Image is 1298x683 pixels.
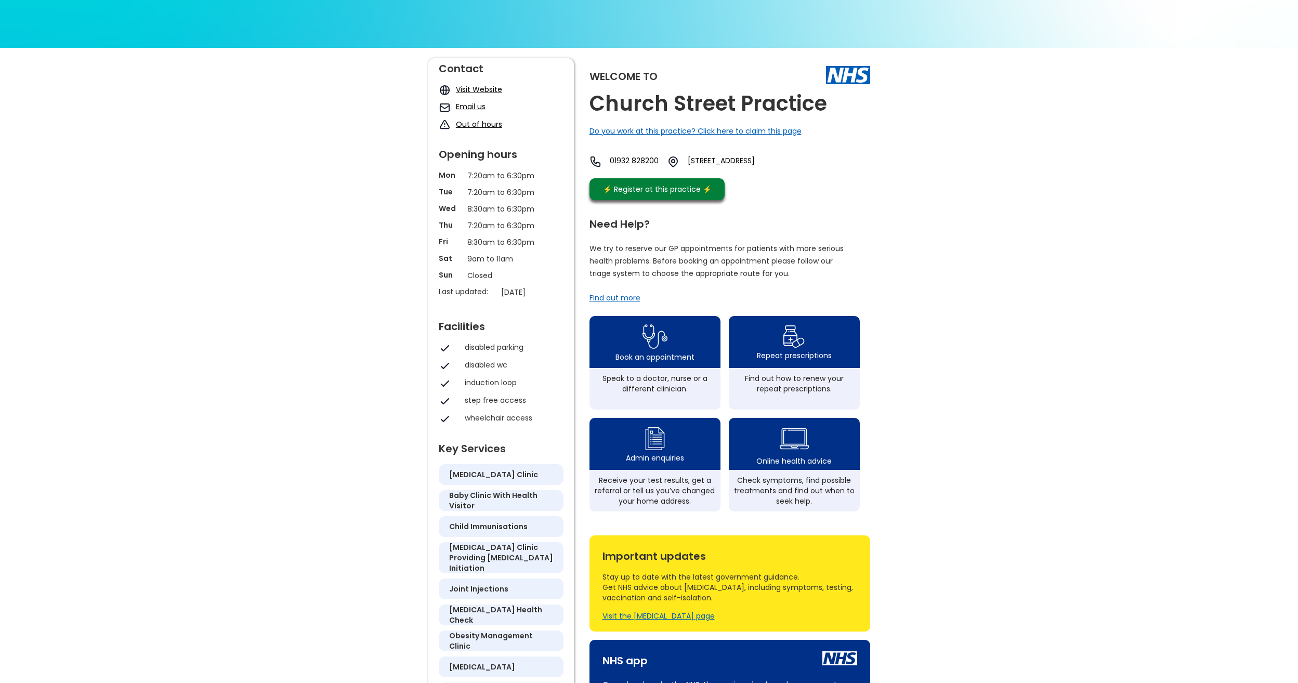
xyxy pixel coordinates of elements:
[589,126,802,136] a: Do you work at this practice? Click here to claim this page
[598,183,717,195] div: ⚡️ Register at this practice ⚡️
[439,170,462,180] p: Mon
[626,453,684,463] div: Admin enquiries
[643,321,667,352] img: book appointment icon
[465,360,558,370] div: disabled wc
[734,373,855,394] div: Find out how to renew your repeat prescriptions.
[439,220,462,230] p: Thu
[589,293,640,303] a: Find out more
[449,584,508,594] h5: joint injections
[449,631,553,651] h5: obesity management clinic
[756,456,832,466] div: Online health advice
[465,377,558,388] div: induction loop
[465,342,558,352] div: disabled parking
[449,662,515,672] h5: [MEDICAL_DATA]
[449,490,553,511] h5: baby clinic with health visitor
[783,323,805,350] img: repeat prescription icon
[667,155,679,168] img: practice location icon
[467,220,535,231] p: 7:20am to 6:30pm
[688,155,785,168] a: [STREET_ADDRESS]
[439,187,462,197] p: Tue
[589,92,827,115] h2: Church Street Practice
[501,286,569,298] p: [DATE]
[467,237,535,248] p: 8:30am to 6:30pm
[439,286,496,297] p: Last updated:
[439,58,563,74] div: Contact
[757,350,832,361] div: Repeat prescriptions
[467,187,535,198] p: 7:20am to 6:30pm
[780,422,809,456] img: health advice icon
[465,395,558,405] div: step free access
[449,469,538,480] h5: [MEDICAL_DATA] clinic
[615,352,694,362] div: Book an appointment
[449,542,553,573] h5: [MEDICAL_DATA] clinic providing [MEDICAL_DATA] initiation
[589,178,725,200] a: ⚡️ Register at this practice ⚡️
[467,270,535,281] p: Closed
[449,605,553,625] h5: [MEDICAL_DATA] health check
[439,144,563,160] div: Opening hours
[439,237,462,247] p: Fri
[456,119,502,129] a: Out of hours
[589,316,720,410] a: book appointment icon Book an appointmentSpeak to a doctor, nurse or a different clinician.
[610,155,659,168] a: 01932 828200
[589,155,602,168] img: telephone icon
[602,611,715,621] a: Visit the [MEDICAL_DATA] page
[439,84,451,96] img: globe icon
[467,253,535,265] p: 9am to 11am
[589,418,720,511] a: admin enquiry iconAdmin enquiriesReceive your test results, get a referral or tell us you’ve chan...
[729,316,860,410] a: repeat prescription iconRepeat prescriptionsFind out how to renew your repeat prescriptions.
[439,253,462,264] p: Sat
[439,316,563,332] div: Facilities
[602,546,857,561] div: Important updates
[729,418,860,511] a: health advice iconOnline health adviceCheck symptoms, find possible treatments and find out when ...
[439,203,462,214] p: Wed
[449,521,528,532] h5: child immunisations
[602,572,857,603] div: Stay up to date with the latest government guidance. Get NHS advice about [MEDICAL_DATA], includi...
[602,650,648,666] div: NHS app
[439,101,451,113] img: mail icon
[467,170,535,181] p: 7:20am to 6:30pm
[595,475,715,506] div: Receive your test results, get a referral or tell us you’ve changed your home address.
[439,270,462,280] p: Sun
[467,203,535,215] p: 8:30am to 6:30pm
[644,425,666,453] img: admin enquiry icon
[589,71,658,82] div: Welcome to
[589,214,860,229] div: Need Help?
[595,373,715,394] div: Speak to a doctor, nurse or a different clinician.
[439,119,451,131] img: exclamation icon
[822,651,857,665] img: nhs icon white
[826,66,870,84] img: The NHS logo
[589,242,844,280] p: We try to reserve our GP appointments for patients with more serious health problems. Before book...
[439,438,563,454] div: Key Services
[456,101,486,112] a: Email us
[734,475,855,506] div: Check symptoms, find possible treatments and find out when to seek help.
[456,84,502,95] a: Visit Website
[465,413,558,423] div: wheelchair access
